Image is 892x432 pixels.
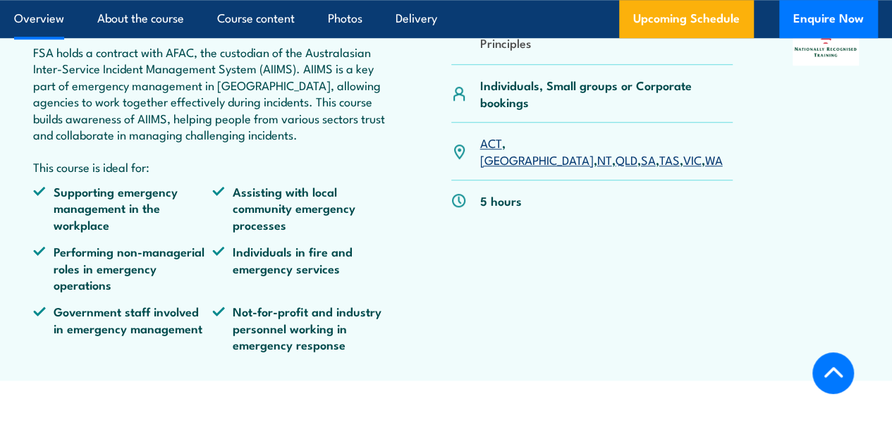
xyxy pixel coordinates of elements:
a: QLD [616,151,637,168]
a: ACT [480,134,502,151]
li: Performing non-managerial roles in emergency operations [33,243,212,292]
li: Not-for-profit and industry personnel working in emergency response [212,303,391,352]
li: Government staff involved in emergency management [33,303,212,352]
li: Assisting with local community emergency processes [212,183,391,233]
p: FSA holds a contract with AFAC, the custodian of the Australasian Inter-Service Incident Manageme... [33,44,391,142]
a: SA [641,151,656,168]
a: NT [597,151,612,168]
p: , , , , , , , [480,135,733,168]
li: VU23310 Apply awareness of the Australasian Inter-service Incident Management System Principles [480,1,733,51]
p: Individuals, Small groups or Corporate bookings [480,77,733,110]
a: VIC [683,151,702,168]
li: Supporting emergency management in the workplace [33,183,212,233]
p: This course is ideal for: [33,159,391,175]
a: TAS [659,151,680,168]
a: [GEOGRAPHIC_DATA] [480,151,594,168]
p: 5 hours [480,192,522,209]
a: WA [705,151,723,168]
li: Individuals in fire and emergency services [212,243,391,292]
